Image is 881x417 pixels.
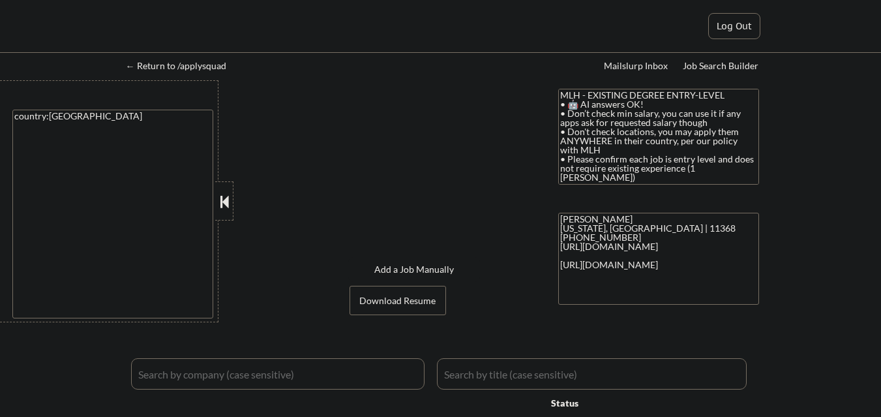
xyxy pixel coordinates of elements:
[126,61,239,70] div: ← Return to /applysquad
[437,358,747,390] input: Search by title (case sensitive)
[708,13,760,39] button: Log Out
[126,61,239,74] a: ← Return to /applysquad
[604,61,669,70] div: Mailslurp Inbox
[350,286,446,315] button: Download Resume
[604,61,669,74] a: Mailslurp Inbox
[683,61,759,70] div: Job Search Builder
[551,391,663,414] div: Status
[683,61,759,74] a: Job Search Builder
[348,257,480,282] button: Add a Job Manually
[131,358,425,390] input: Search by company (case sensitive)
